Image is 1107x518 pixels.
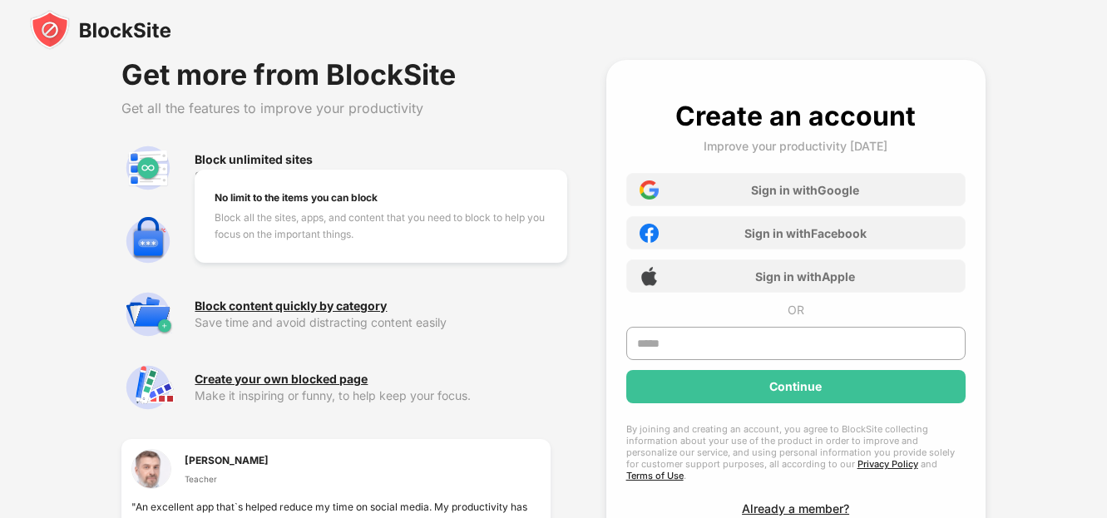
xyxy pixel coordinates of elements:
div: Improve your productivity [DATE] [704,139,887,153]
div: OR [788,303,804,317]
div: Get all the features to improve your productivity [121,100,551,116]
div: Sign in with Apple [755,269,855,284]
img: testimonial-1.jpg [131,449,171,489]
div: Block unlimited sites [195,153,313,166]
img: premium-unlimited-blocklist.svg [121,141,175,195]
div: [PERSON_NAME] [185,452,269,468]
div: No limit to the items you can block [215,190,547,206]
div: Create your own blocked page [195,372,368,386]
a: Privacy Policy [857,458,918,470]
div: Continue [769,380,822,393]
div: Sign in with Facebook [744,226,867,240]
img: apple-icon.png [640,267,659,286]
img: premium-category.svg [121,288,175,341]
div: Save time and avoid distracting content easily [195,316,551,329]
div: Block all the sites, apps, and content that you need to block to help you focus on the important ... [215,210,547,243]
div: Stay focused when there’s no limit to the content you can block [195,170,551,183]
div: Get more from BlockSite [121,60,551,90]
div: Make it inspiring or funny, to help keep your focus. [195,389,551,402]
div: Already a member? [742,501,849,516]
a: Terms of Use [626,470,684,481]
div: By joining and creating an account, you agree to BlockSite collecting information about your use ... [626,423,966,481]
img: premium-password-protection.svg [121,215,175,268]
div: Create an account [675,100,916,132]
div: Block content quickly by category [195,299,387,313]
div: Sign in with Google [751,183,859,197]
img: google-icon.png [640,180,659,200]
img: premium-customize-block-page.svg [121,361,175,414]
img: facebook-icon.png [640,224,659,243]
img: blocksite-icon-black.svg [30,10,171,50]
div: Teacher [185,472,269,486]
